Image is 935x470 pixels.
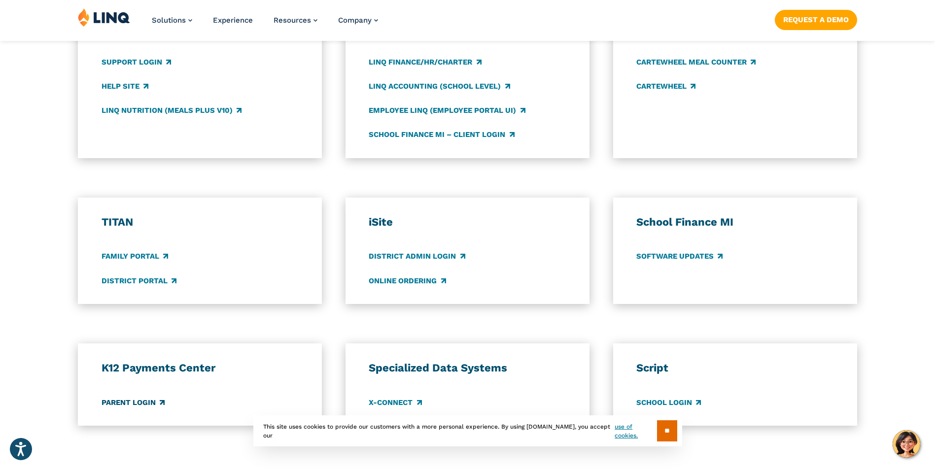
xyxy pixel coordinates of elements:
span: Company [338,16,372,25]
a: District Portal [102,275,176,286]
a: Solutions [152,16,192,25]
span: Resources [274,16,311,25]
a: Software Updates [636,251,723,262]
h3: Script [636,361,833,375]
a: School Finance MI – Client Login [369,129,514,140]
a: Support Login [102,57,171,67]
a: Resources [274,16,317,25]
a: District Admin Login [369,251,465,262]
div: This site uses cookies to provide our customers with a more personal experience. By using [DOMAIN... [253,415,682,446]
a: Help Site [102,81,148,92]
a: Employee LINQ (Employee Portal UI) [369,105,525,116]
button: Hello, have a question? Let’s chat. [893,430,920,458]
nav: Primary Navigation [152,8,378,40]
nav: Button Navigation [775,8,857,30]
h3: TITAN [102,215,299,229]
h3: iSite [369,215,566,229]
img: LINQ | K‑12 Software [78,8,130,27]
a: Online Ordering [369,275,446,286]
a: Parent Login [102,397,165,408]
a: LINQ Nutrition (Meals Plus v10) [102,105,242,116]
h3: K12 Payments Center [102,361,299,375]
span: Solutions [152,16,186,25]
a: Request a Demo [775,10,857,30]
a: Company [338,16,378,25]
a: Family Portal [102,251,168,262]
a: LINQ Accounting (school level) [369,81,510,92]
h3: Specialized Data Systems [369,361,566,375]
a: LINQ Finance/HR/Charter [369,57,481,67]
a: X-Connect [369,397,421,408]
a: CARTEWHEEL Meal Counter [636,57,756,67]
a: Experience [213,16,253,25]
a: School Login [636,397,701,408]
a: use of cookies. [615,422,657,440]
a: CARTEWHEEL [636,81,695,92]
h3: School Finance MI [636,215,833,229]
